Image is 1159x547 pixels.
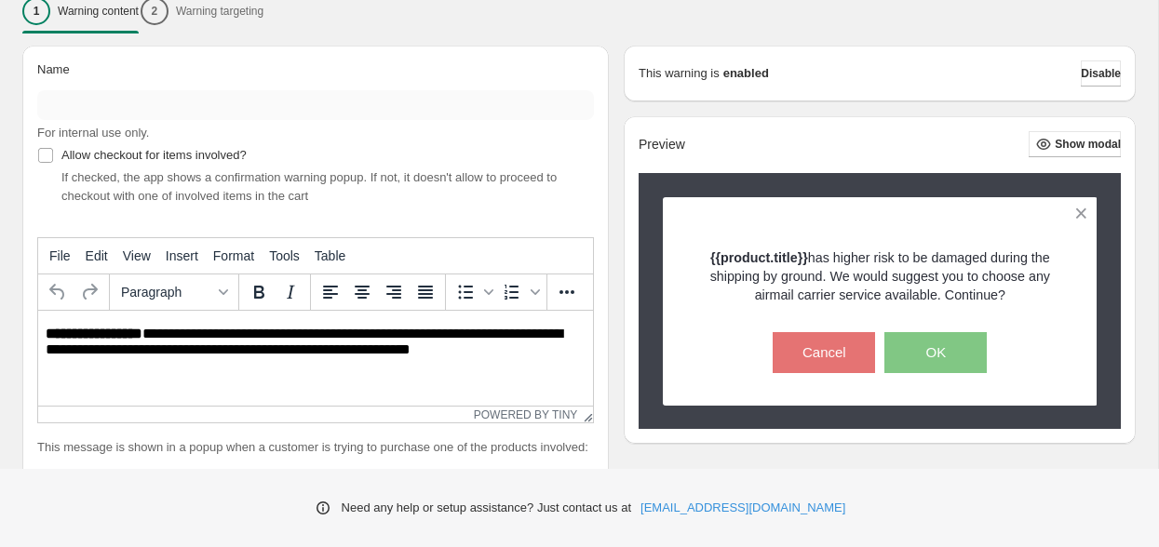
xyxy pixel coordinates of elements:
iframe: Rich Text Area [38,311,593,406]
button: More... [551,276,583,308]
span: View [123,248,151,263]
button: Show modal [1029,131,1121,157]
div: Resize [577,407,593,422]
p: This message is shown in a popup when a customer is trying to purchase one of the products involved: [37,438,594,457]
strong: enabled [723,64,769,83]
button: Align left [315,276,346,308]
button: Align right [378,276,410,308]
span: File [49,248,71,263]
div: Numbered list [496,276,543,308]
button: Bold [243,276,275,308]
button: Redo [74,276,105,308]
button: Italic [275,276,306,308]
span: Table [315,248,345,263]
button: Disable [1081,60,1121,87]
h2: Preview [639,137,685,153]
button: Formats [114,276,235,308]
button: Undo [42,276,74,308]
button: Justify [410,276,441,308]
span: Tools [269,248,300,263]
button: OK [884,332,987,373]
button: Align center [346,276,378,308]
span: For internal use only. [37,126,149,140]
a: [EMAIL_ADDRESS][DOMAIN_NAME] [640,499,845,517]
p: Warning content [58,4,139,19]
span: Paragraph [121,285,212,300]
span: Edit [86,248,108,263]
span: Allow checkout for items involved? [61,148,247,162]
span: Show modal [1055,137,1121,152]
span: If checked, the app shows a confirmation warning popup. If not, it doesn't allow to proceed to ch... [61,170,557,203]
button: Cancel [773,332,875,373]
strong: {{product.title}} [710,250,808,265]
span: Name [37,62,70,76]
p: This warning is [639,64,720,83]
span: Disable [1081,66,1121,81]
div: Bullet list [450,276,496,308]
span: Insert [166,248,198,263]
span: Format [213,248,254,263]
p: has higher risk to be damaged during the shipping by ground. We would suggest you to choose any a... [695,248,1065,304]
a: Powered by Tiny [474,408,578,421]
